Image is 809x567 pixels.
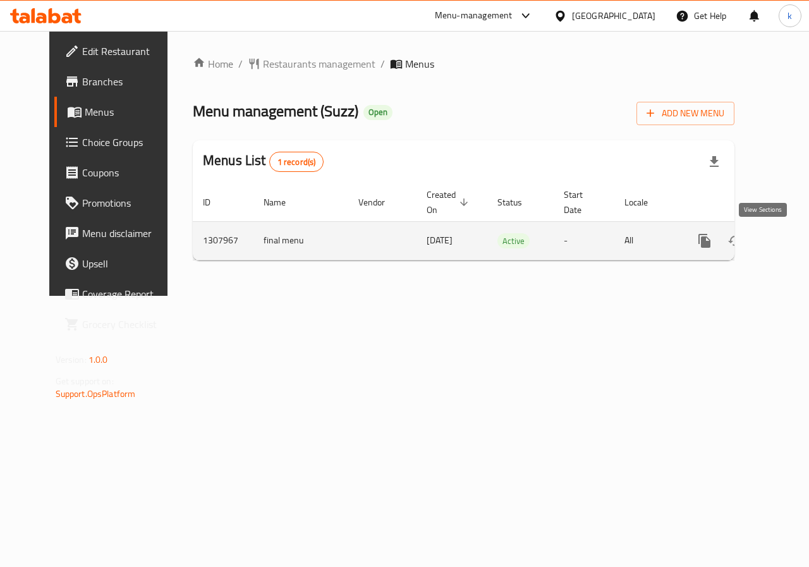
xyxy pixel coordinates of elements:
[264,195,302,210] span: Name
[54,66,185,97] a: Branches
[636,102,734,125] button: Add New Menu
[699,147,729,177] div: Export file
[435,8,513,23] div: Menu-management
[193,56,734,71] nav: breadcrumb
[85,104,174,119] span: Menus
[720,226,750,256] button: Change Status
[405,56,434,71] span: Menus
[624,195,664,210] span: Locale
[253,221,348,260] td: final menu
[690,226,720,256] button: more
[427,232,453,248] span: [DATE]
[82,165,174,180] span: Coupons
[82,44,174,59] span: Edit Restaurant
[54,218,185,248] a: Menu disclaimer
[193,56,233,71] a: Home
[363,105,392,120] div: Open
[270,156,324,168] span: 1 record(s)
[363,107,392,118] span: Open
[56,373,114,389] span: Get support on:
[82,226,174,241] span: Menu disclaimer
[248,56,375,71] a: Restaurants management
[263,56,375,71] span: Restaurants management
[358,195,401,210] span: Vendor
[203,151,324,172] h2: Menus List
[82,286,174,302] span: Coverage Report
[427,187,472,217] span: Created On
[572,9,655,23] div: [GEOGRAPHIC_DATA]
[54,36,185,66] a: Edit Restaurant
[193,221,253,260] td: 1307967
[88,351,108,368] span: 1.0.0
[56,386,136,402] a: Support.OpsPlatform
[54,127,185,157] a: Choice Groups
[193,97,358,125] span: Menu management ( Suzz )
[82,74,174,89] span: Branches
[203,195,227,210] span: ID
[614,221,679,260] td: All
[82,195,174,210] span: Promotions
[82,317,174,332] span: Grocery Checklist
[238,56,243,71] li: /
[497,233,530,248] div: Active
[54,188,185,218] a: Promotions
[554,221,614,260] td: -
[497,195,538,210] span: Status
[54,279,185,309] a: Coverage Report
[54,157,185,188] a: Coupons
[788,9,792,23] span: k
[54,97,185,127] a: Menus
[82,256,174,271] span: Upsell
[56,351,87,368] span: Version:
[54,309,185,339] a: Grocery Checklist
[564,187,599,217] span: Start Date
[497,234,530,248] span: Active
[54,248,185,279] a: Upsell
[380,56,385,71] li: /
[269,152,324,172] div: Total records count
[647,106,724,121] span: Add New Menu
[82,135,174,150] span: Choice Groups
